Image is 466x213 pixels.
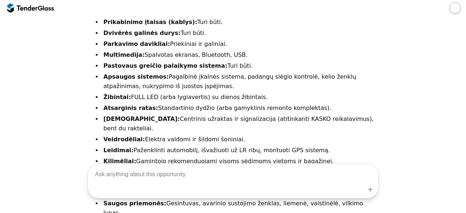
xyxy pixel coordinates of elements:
[102,103,379,113] li: Standartinio dydžio (arba gamyklinis remonto komplektas).
[102,50,379,60] li: Spalvotas ekranas, Bluetooth, USB.
[102,114,379,133] li: Centrinis užraktas ir signalizacija (atitinkanti KASKO reikalavimus), bent du rakteliai.
[103,147,134,154] strong: Leidimai:
[103,104,158,111] strong: Atsarginis ratas:
[102,17,379,27] li: Turi būti.
[102,39,379,49] li: Priekiniai ir galiniai.
[102,92,379,102] li: FULL LED (arba lygiavertis) su dienos žibintais.
[103,62,227,69] strong: Pastovaus greičio palaikymo sistema:
[103,29,181,36] strong: Dvivėrės galinės durys:
[103,136,145,143] strong: Veidrodėliai:
[102,146,379,155] li: Paženklinti automobilį, išvažiuoti už LR ribų, montuoti GPS sistemą.
[103,19,197,25] strong: Prikabinimo įtaisas (kablys):
[103,73,169,80] strong: Apsaugos sistemos:
[103,40,170,47] strong: Parkavimo davikliai:
[103,51,145,58] strong: Multimedija:
[102,135,379,144] li: Elektra valdomi ir šildomi šoniniai.
[103,115,180,122] strong: [DEMOGRAPHIC_DATA]:
[102,28,379,38] li: Turi būti.
[102,72,379,91] li: Pagalbinė įkalnės sistema, padangų slėgio kontrolė, kelio ženklų atpažinimas, nukrypimo iš juosto...
[102,61,379,71] li: Turi būti.
[103,94,131,100] strong: Žibintai:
